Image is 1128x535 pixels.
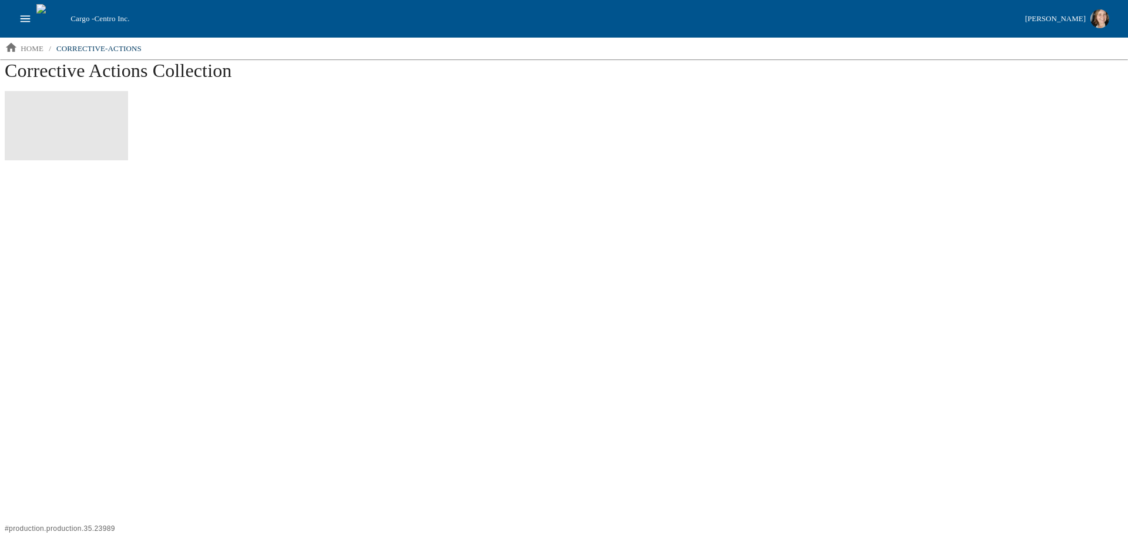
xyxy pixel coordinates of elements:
span: Centro Inc. [94,14,129,23]
li: / [49,43,51,55]
button: [PERSON_NAME] [1020,6,1114,32]
div: [PERSON_NAME] [1025,12,1086,26]
button: open drawer [14,8,36,30]
h1: Corrective Actions Collection [5,59,1123,91]
img: cargo logo [36,4,66,33]
a: corrective-actions [52,39,146,58]
p: home [21,43,43,55]
div: Cargo - [66,13,1020,25]
p: corrective-actions [56,43,142,55]
img: Profile image [1090,9,1109,28]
